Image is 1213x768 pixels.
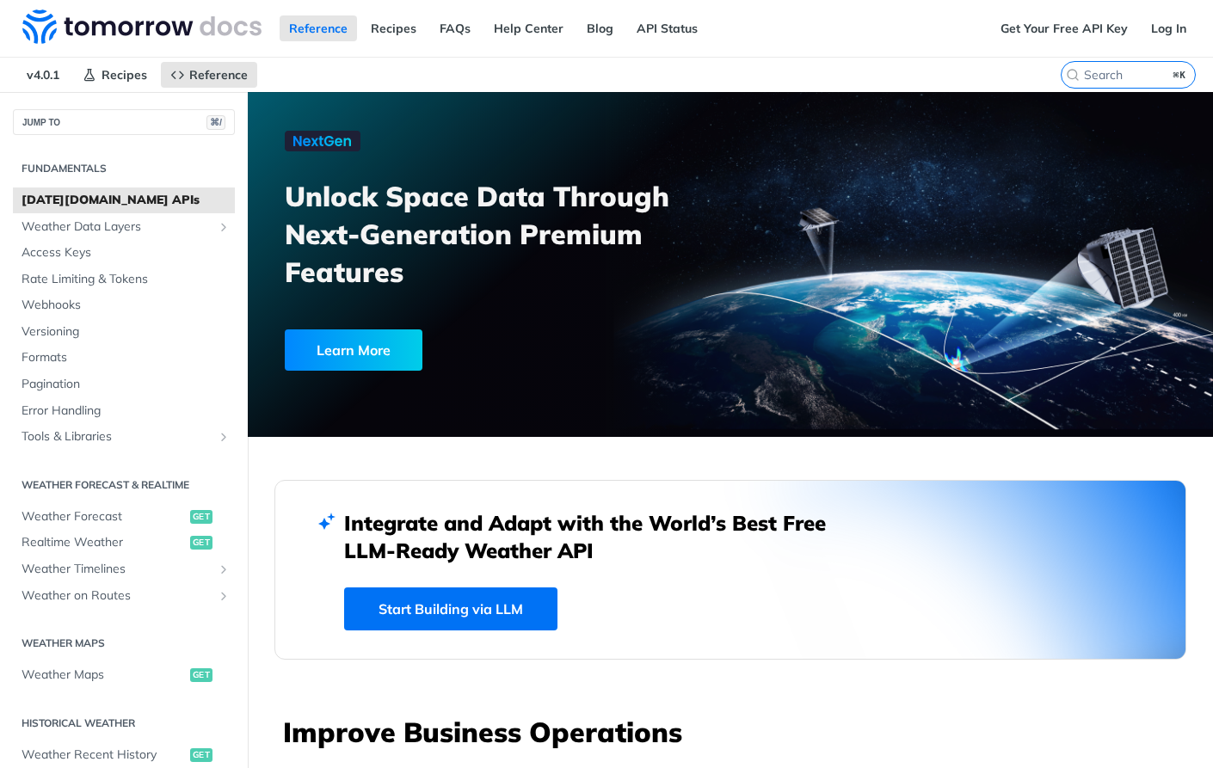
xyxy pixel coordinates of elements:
[13,214,235,240] a: Weather Data LayersShow subpages for Weather Data Layers
[13,187,235,213] a: [DATE][DOMAIN_NAME] APIs
[13,636,235,651] h2: Weather Maps
[22,561,212,578] span: Weather Timelines
[283,713,1186,751] h3: Improve Business Operations
[13,583,235,609] a: Weather on RoutesShow subpages for Weather on Routes
[22,244,231,261] span: Access Keys
[161,62,257,88] a: Reference
[217,220,231,234] button: Show subpages for Weather Data Layers
[217,430,231,444] button: Show subpages for Tools & Libraries
[13,161,235,176] h2: Fundamentals
[190,748,212,762] span: get
[190,536,212,550] span: get
[190,510,212,524] span: get
[13,398,235,424] a: Error Handling
[991,15,1137,41] a: Get Your Free API Key
[17,62,69,88] span: v4.0.1
[13,716,235,731] h2: Historical Weather
[13,424,235,450] a: Tools & LibrariesShow subpages for Tools & Libraries
[13,319,235,345] a: Versioning
[206,115,225,130] span: ⌘/
[73,62,157,88] a: Recipes
[280,15,357,41] a: Reference
[13,504,235,530] a: Weather Forecastget
[484,15,573,41] a: Help Center
[13,109,235,135] button: JUMP TO⌘/
[13,556,235,582] a: Weather TimelinesShow subpages for Weather Timelines
[22,376,231,393] span: Pagination
[22,271,231,288] span: Rate Limiting & Tokens
[22,428,212,445] span: Tools & Libraries
[285,329,422,371] div: Learn More
[285,131,360,151] img: NextGen
[22,323,231,341] span: Versioning
[627,15,707,41] a: API Status
[22,192,231,209] span: [DATE][DOMAIN_NAME] APIs
[344,587,557,630] a: Start Building via LLM
[285,329,656,371] a: Learn More
[22,297,231,314] span: Webhooks
[22,667,186,684] span: Weather Maps
[13,267,235,292] a: Rate Limiting & Tokens
[22,587,212,605] span: Weather on Routes
[1142,15,1196,41] a: Log In
[22,349,231,366] span: Formats
[13,292,235,318] a: Webhooks
[13,530,235,556] a: Realtime Weatherget
[102,67,147,83] span: Recipes
[13,742,235,768] a: Weather Recent Historyget
[22,508,186,525] span: Weather Forecast
[217,589,231,603] button: Show subpages for Weather on Routes
[217,562,231,576] button: Show subpages for Weather Timelines
[361,15,426,41] a: Recipes
[344,509,852,564] h2: Integrate and Adapt with the World’s Best Free LLM-Ready Weather API
[1066,68,1080,82] svg: Search
[22,534,186,551] span: Realtime Weather
[13,240,235,266] a: Access Keys
[430,15,480,41] a: FAQs
[577,15,623,41] a: Blog
[13,345,235,371] a: Formats
[189,67,248,83] span: Reference
[285,177,749,291] h3: Unlock Space Data Through Next-Generation Premium Features
[190,668,212,682] span: get
[13,477,235,493] h2: Weather Forecast & realtime
[13,372,235,397] a: Pagination
[1169,66,1191,83] kbd: ⌘K
[22,218,212,236] span: Weather Data Layers
[22,402,231,420] span: Error Handling
[13,662,235,688] a: Weather Mapsget
[22,746,186,764] span: Weather Recent History
[22,9,262,44] img: Tomorrow.io Weather API Docs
